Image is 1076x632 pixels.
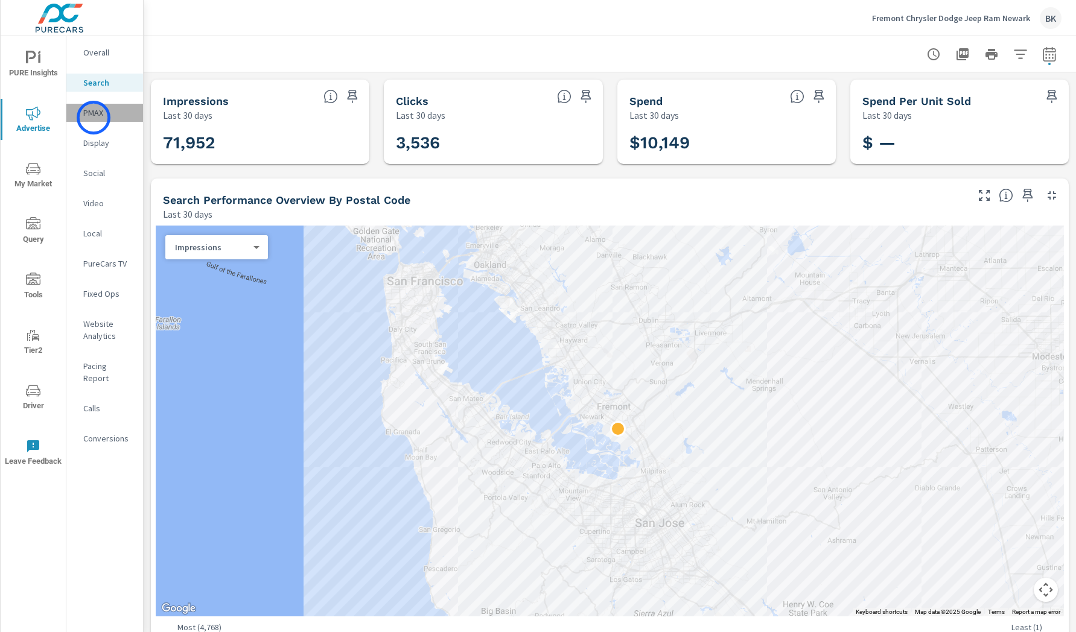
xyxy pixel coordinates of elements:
[83,288,133,300] p: Fixed Ops
[975,186,994,205] button: Make Fullscreen
[66,357,143,387] div: Pacing Report
[83,137,133,149] p: Display
[163,108,212,122] p: Last 30 days
[66,285,143,303] div: Fixed Ops
[950,42,975,66] button: "Export Report to PDF"
[66,399,143,417] div: Calls
[159,601,199,616] a: Open this area in Google Maps (opens a new window)
[66,43,143,62] div: Overall
[862,108,912,122] p: Last 30 days
[1,36,66,480] div: nav menu
[4,384,62,413] span: Driver
[83,432,133,444] p: Conversions
[1042,186,1062,205] button: Minimize Widget
[557,89,571,104] span: The number of times an ad was clicked by a consumer.
[343,87,362,106] span: Save this to your personalized report
[83,107,133,119] p: PMAX
[396,133,590,153] h3: 3,536
[1018,186,1037,205] span: Save this to your personalized report
[1012,608,1060,615] a: Report a map error
[1040,7,1062,29] div: BK
[163,207,212,221] p: Last 30 days
[163,95,229,107] h5: Impressions
[83,197,133,209] p: Video
[83,46,133,58] p: Overall
[4,217,62,247] span: Query
[66,315,143,345] div: Website Analytics
[163,194,410,206] h5: Search Performance Overview By Postal Code
[4,162,62,191] span: My Market
[809,87,829,106] span: Save this to your personalized report
[629,133,824,153] h3: $10,149
[83,402,133,414] p: Calls
[66,164,143,182] div: Social
[862,133,1057,153] h3: $ —
[4,51,62,80] span: PURE Insights
[83,167,133,179] p: Social
[988,608,1005,615] a: Terms
[4,328,62,358] span: Tier2
[862,95,971,107] h5: Spend Per Unit Sold
[66,429,143,447] div: Conversions
[790,89,804,104] span: The amount of money spent on advertising during the period.
[576,87,596,106] span: Save this to your personalized report
[1008,42,1033,66] button: Apply Filters
[979,42,1004,66] button: Print Report
[175,242,249,253] p: Impressions
[66,74,143,92] div: Search
[159,601,199,616] img: Google
[872,13,1030,24] p: Fremont Chrysler Dodge Jeep Ram Newark
[165,242,258,253] div: Impressions
[66,134,143,152] div: Display
[396,108,445,122] p: Last 30 days
[999,188,1013,203] span: Understand Search performance data by postal code. Individual postal codes can be selected and ex...
[66,254,143,273] div: PureCars TV
[83,77,133,89] p: Search
[66,224,143,242] div: Local
[83,360,133,384] p: Pacing Report
[83,227,133,239] p: Local
[4,106,62,136] span: Advertise
[1037,42,1062,66] button: Select Date Range
[323,89,338,104] span: The number of times an ad was shown on your behalf.
[66,104,143,122] div: PMAX
[915,608,981,615] span: Map data ©2025 Google
[83,318,133,342] p: Website Analytics
[629,108,679,122] p: Last 30 days
[66,194,143,212] div: Video
[1042,87,1062,106] span: Save this to your personalized report
[856,608,908,616] button: Keyboard shortcuts
[629,95,663,107] h5: Spend
[396,95,428,107] h5: Clicks
[83,258,133,270] p: PureCars TV
[1034,578,1058,602] button: Map camera controls
[4,439,62,469] span: Leave Feedback
[4,273,62,302] span: Tools
[163,133,357,153] h3: 71,952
